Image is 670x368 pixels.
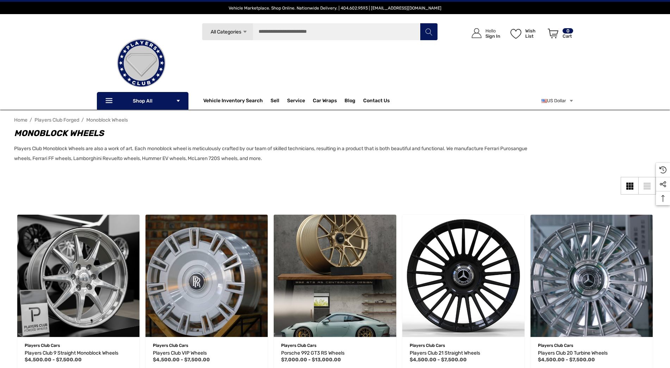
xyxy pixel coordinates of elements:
span: Players Club 20 Turbine Wheels [538,350,608,356]
span: $4,500.00 - $7,500.00 [538,357,595,363]
img: Players Club 9 Straight Monoblock Wheels [17,215,139,337]
a: Players Club 20 Turbine Wheels,Price range from $4,500.00 to $7,500.00 [531,215,653,337]
svg: Icon Arrow Down [242,29,248,35]
p: Players Club Cars [153,341,260,350]
svg: Recently Viewed [659,166,666,173]
span: All Categories [210,29,241,35]
a: Players Club 21 Straight Wheels,Price range from $4,500.00 to $7,500.00 [410,349,517,357]
span: Players Club VIP Wheels [153,350,207,356]
a: Contact Us [363,98,390,105]
button: Search [420,23,438,41]
span: Vehicle Marketplace. Shop Online. Nationwide Delivery. | 404.602.9593 | [EMAIL_ADDRESS][DOMAIN_NAME] [229,6,441,11]
svg: Icon User Account [472,28,482,38]
p: 0 [563,28,573,33]
p: Wish List [525,28,544,39]
p: Sign In [485,33,500,39]
img: Players Club 20 Turbine Forged Monoblock Wheels [531,215,653,337]
a: Home [14,117,27,123]
a: Players Club 9 Straight Monoblock Wheels,Price range from $4,500.00 to $7,500.00 [25,349,132,357]
img: Players Club 21 Straight Monoblock Wheels [402,215,525,337]
a: List View [638,177,656,195]
svg: Social Media [659,181,666,188]
img: Players Club VIP Monoblock Forged Wheels [145,215,268,337]
a: Players Club VIP Wheels,Price range from $4,500.00 to $7,500.00 [145,215,268,337]
a: Sign in [464,21,504,45]
span: Porsche 992 GT3 RS Wheels [281,350,345,356]
span: $4,500.00 - $7,500.00 [153,357,210,363]
p: Players Club Cars [538,341,645,350]
span: Players Club 21 Straight Wheels [410,350,480,356]
a: Grid View [621,177,638,195]
p: Players Club Cars [281,341,389,350]
p: Shop All [97,92,188,110]
p: Players Club Monoblock Wheels are also a work of art. Each monoblock wheel is meticulously crafte... [14,144,540,164]
a: Cart with 0 items [545,21,574,49]
a: Vehicle Inventory Search [203,98,263,105]
a: Players Club 20 Turbine Wheels,Price range from $4,500.00 to $7,500.00 [538,349,645,357]
p: Players Club Cars [410,341,517,350]
a: Blog [345,98,355,105]
span: $7,000.00 - $13,000.00 [281,357,341,363]
a: USD [541,94,574,108]
a: Players Club Forged [35,117,79,123]
img: Porsche 992 GT3 RS Forged Wheels [274,215,396,337]
a: Porsche 992 GT3 RS Wheels,Price range from $7,000.00 to $13,000.00 [281,349,389,357]
a: Players Club 9 Straight Monoblock Wheels,Price range from $4,500.00 to $7,500.00 [17,215,139,337]
span: $4,500.00 - $7,500.00 [410,357,467,363]
svg: Review Your Cart [548,29,558,38]
a: Monoblock Wheels [86,117,128,123]
nav: Breadcrumb [14,114,656,126]
a: Car Wraps [313,94,345,108]
h1: Monoblock Wheels [14,127,540,140]
p: Cart [563,33,573,39]
svg: Wish List [510,29,521,39]
span: Car Wraps [313,98,337,105]
p: Players Club Cars [25,341,132,350]
a: Players Club VIP Wheels,Price range from $4,500.00 to $7,500.00 [153,349,260,357]
svg: Icon Arrow Down [176,98,181,103]
a: All Categories Icon Arrow Down Icon Arrow Up [202,23,253,41]
a: Porsche 992 GT3 RS Wheels,Price range from $7,000.00 to $13,000.00 [274,215,396,337]
a: Players Club 21 Straight Wheels,Price range from $4,500.00 to $7,500.00 [402,215,525,337]
span: Sell [271,98,279,105]
svg: Top [656,195,670,202]
img: Players Club | Cars For Sale [106,28,176,98]
p: Hello [485,28,500,33]
a: Wish List Wish List [507,21,545,45]
span: Players Club 9 Straight Monoblock Wheels [25,350,118,356]
a: Sell [271,94,287,108]
span: $4,500.00 - $7,500.00 [25,357,82,363]
a: Service [287,98,305,105]
svg: Icon Line [105,97,115,105]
